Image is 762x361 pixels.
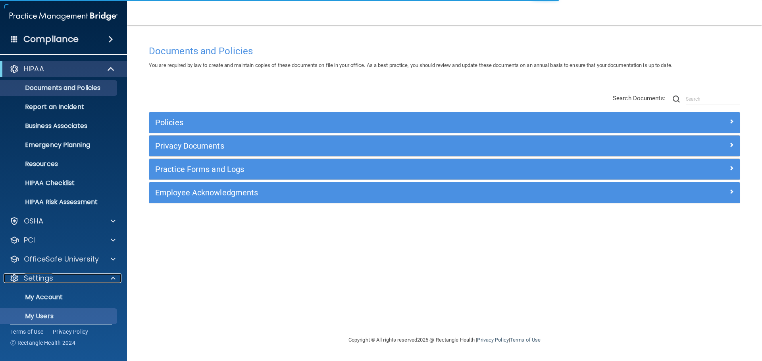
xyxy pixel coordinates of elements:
[24,254,99,264] p: OfficeSafe University
[5,179,114,187] p: HIPAA Checklist
[10,64,115,74] a: HIPAA
[10,328,43,336] a: Terms of Use
[53,328,89,336] a: Privacy Policy
[23,34,79,45] h4: Compliance
[5,141,114,149] p: Emergency Planning
[155,141,586,150] h5: Privacy Documents
[149,62,672,68] span: You are required by law to create and maintain copies of these documents on file in your office. ...
[24,273,53,283] p: Settings
[10,254,115,264] a: OfficeSafe University
[155,165,586,174] h5: Practice Forms and Logs
[149,46,740,56] h4: Documents and Policies
[24,235,35,245] p: PCI
[510,337,541,343] a: Terms of Use
[10,273,115,283] a: Settings
[5,122,114,130] p: Business Associates
[155,118,586,127] h5: Policies
[155,116,734,129] a: Policies
[24,216,44,226] p: OSHA
[5,84,114,92] p: Documents and Policies
[5,198,114,206] p: HIPAA Risk Assessment
[477,337,508,343] a: Privacy Policy
[155,186,734,199] a: Employee Acknowledgments
[10,8,117,24] img: PMB logo
[5,103,114,111] p: Report an Incident
[10,339,75,347] span: Ⓒ Rectangle Health 2024
[10,235,115,245] a: PCI
[155,188,586,197] h5: Employee Acknowledgments
[5,160,114,168] p: Resources
[10,216,115,226] a: OSHA
[155,163,734,176] a: Practice Forms and Logs
[24,64,44,74] p: HIPAA
[686,93,740,105] input: Search
[5,293,114,301] p: My Account
[673,96,680,103] img: ic-search.3b580494.png
[155,139,734,152] a: Privacy Documents
[613,95,666,102] span: Search Documents:
[5,312,114,320] p: My Users
[300,327,589,353] div: Copyright © All rights reserved 2025 @ Rectangle Health | |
